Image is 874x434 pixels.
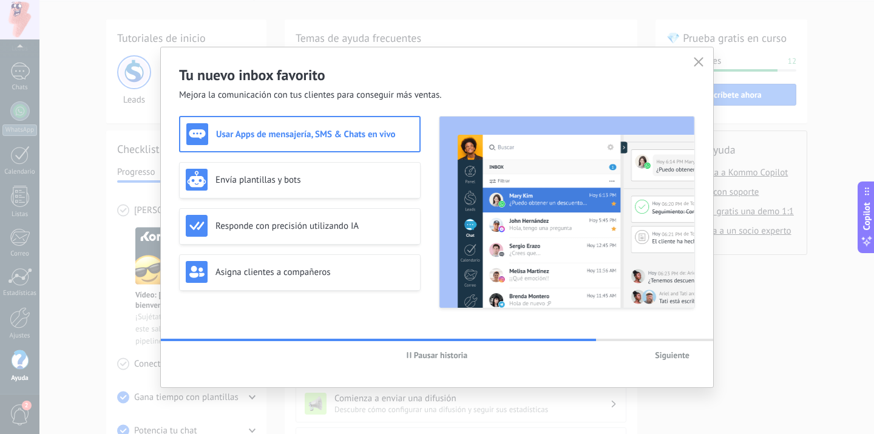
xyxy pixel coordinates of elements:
span: Copilot [861,202,873,230]
h3: Usar Apps de mensajería, SMS & Chats en vivo [216,129,413,140]
span: Pausar historia [414,351,468,359]
button: Siguiente [649,346,695,364]
h3: Envía plantillas y bots [215,174,414,186]
h3: Responde con precisión utilizando IA [215,220,414,232]
span: Siguiente [655,351,689,359]
button: Pausar historia [401,346,473,364]
h2: Tu nuevo inbox favorito [179,66,695,84]
span: Mejora la comunicación con tus clientes para conseguir más ventas. [179,89,442,101]
h3: Asigna clientes a compañeros [215,266,414,278]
